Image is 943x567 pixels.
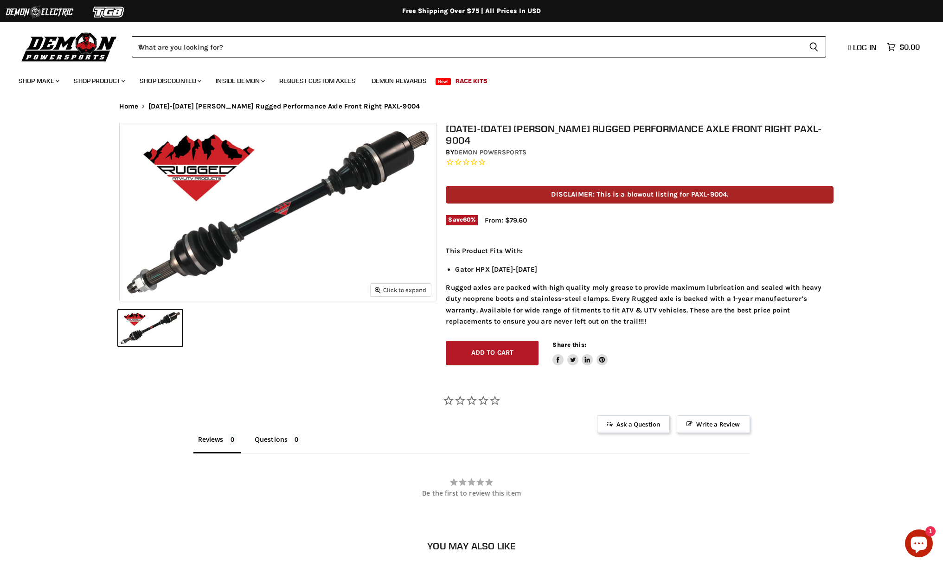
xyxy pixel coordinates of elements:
[67,71,131,90] a: Shop Product
[463,216,471,223] span: 60
[446,158,834,167] span: Rated 0.0 out of 5 stars 0 reviews
[132,36,826,57] form: Product
[446,245,834,256] p: This Product Fits With:
[119,541,824,551] h2: You may also like
[118,310,182,346] button: 2010-2013 John Deere Rugged Performance Axle Front Right PAXL-9004 thumbnail
[119,102,139,110] a: Home
[449,71,494,90] a: Race Kits
[471,349,514,357] span: Add to cart
[250,433,306,453] li: Questions
[597,415,670,433] span: Ask a Question
[209,71,270,90] a: Inside Demon
[5,3,74,21] img: Demon Electric Logo 2
[12,68,917,90] ul: Main menu
[436,78,451,85] span: New!
[446,245,834,327] div: Rugged axles are packed with high quality moly grease to provide maximum lubrication and sealed w...
[101,7,843,15] div: Free Shipping Over $75 | All Prices In USD
[74,3,144,21] img: TGB Logo 2
[446,215,478,225] span: Save %
[371,284,431,296] button: Click to expand
[677,415,750,433] span: Write a Review
[148,102,420,110] span: [DATE]-[DATE] [PERSON_NAME] Rugged Performance Axle Front Right PAXL-9004
[446,123,834,146] h1: [DATE]-[DATE] [PERSON_NAME] Rugged Performance Axle Front Right PAXL-9004
[120,123,436,301] img: 2010-2013 John Deere Rugged Performance Axle Front Right PAXL-9004
[552,341,608,365] aside: Share this:
[902,529,936,560] inbox-online-store-chat: Shopify online store chat
[12,71,65,90] a: Shop Make
[272,71,363,90] a: Request Custom Axles
[19,30,120,63] img: Demon Powersports
[365,71,434,90] a: Demon Rewards
[446,147,834,158] div: by
[193,433,241,453] li: Reviews
[552,341,586,348] span: Share this:
[101,102,843,110] nav: Breadcrumbs
[802,36,826,57] button: Search
[454,148,526,156] a: Demon Powersports
[844,43,882,51] a: Log in
[193,490,750,497] div: Be the first to review this item
[446,341,539,365] button: Add to cart
[882,40,924,54] a: $0.00
[132,36,802,57] input: When autocomplete results are available use up and down arrows to review and enter to select
[853,43,877,52] span: Log in
[485,216,527,224] span: From: $79.60
[455,264,834,275] li: Gator HPX [DATE]-[DATE]
[446,186,834,203] p: DISCLAIMER: This is a blowout listing for PAXL-9004.
[375,287,426,293] span: Click to expand
[899,43,920,51] span: $0.00
[133,71,207,90] a: Shop Discounted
